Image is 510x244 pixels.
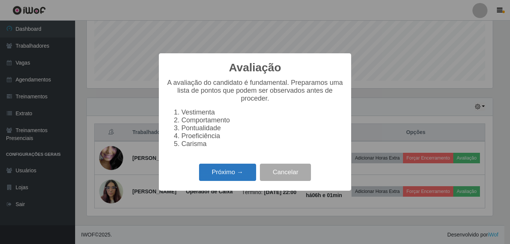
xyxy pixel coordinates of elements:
li: Carisma [181,140,344,148]
button: Cancelar [260,164,311,181]
li: Proeficiência [181,132,344,140]
p: A avaliação do candidato é fundamental. Preparamos uma lista de pontos que podem ser observados a... [166,79,344,102]
li: Comportamento [181,116,344,124]
li: Vestimenta [181,108,344,116]
li: Pontualidade [181,124,344,132]
button: Próximo → [199,164,256,181]
h2: Avaliação [229,61,281,74]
